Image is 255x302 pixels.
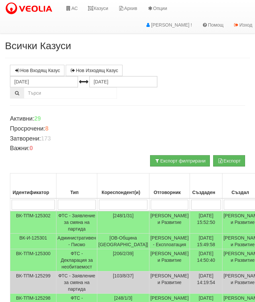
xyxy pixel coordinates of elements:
input: Търсене по Идентификатор, Бл/Вх/Ап, Тип, Описание, Моб. Номер, Имейл, Файл, Коментар, [24,87,117,99]
b: 8 [45,125,48,132]
th: Идентификатор: No sort applied, activate to apply an ascending sort [10,173,56,199]
td: [PERSON_NAME] - Експлоатация [149,234,190,249]
a: [PERSON_NAME] ! [140,17,197,33]
b: 29 [34,115,41,122]
div: Тип [57,188,96,197]
button: Експорт [213,155,245,166]
td: ФТС - Декларация за необитаемост [56,249,97,271]
span: [248/1/3] [114,295,132,301]
div: Кореспондент(и) [98,188,148,197]
h4: Затворени: [10,136,245,142]
a: Нов Входящ Казус [10,65,64,76]
td: ВК-ТПМ-125302 [10,211,56,234]
td: [DATE] 15:49:58 [190,234,222,249]
div: Отговорник [150,188,189,197]
button: Експорт филтрирани [150,155,210,166]
h4: Важни: [10,145,245,152]
span: [ОВ-Община [GEOGRAPHIC_DATA]] [98,235,148,247]
td: [DATE] 14:50:40 [190,249,222,271]
span: [206/2/39] [113,251,133,256]
h2: Всички Казуси [5,40,250,51]
td: [DATE] 14:19:54 [190,271,222,294]
td: [PERSON_NAME] и Развитие [149,211,190,234]
td: ФТС - Заявление за смяна на партида [56,271,97,294]
b: 0 [30,145,33,151]
th: Отговорник: No sort applied, activate to apply an ascending sort [149,173,190,199]
td: Административен - Писмо [56,234,97,249]
td: [PERSON_NAME] и Развитие [149,249,190,271]
b: 173 [41,135,51,142]
td: [PERSON_NAME] и Развитие [149,271,190,294]
div: Създаден [191,188,221,197]
td: [DATE] 15:52:50 [190,211,222,234]
h4: Активни: [10,116,245,122]
span: [103/8/37] [113,273,133,278]
td: ВК-И-125301 [10,234,56,249]
h4: Просрочени: [10,126,245,132]
th: Тип: No sort applied, activate to apply an ascending sort [56,173,97,199]
th: Създаден: No sort applied, activate to apply an ascending sort [190,173,222,199]
td: ФТС - Заявление за смяна на партида [56,211,97,234]
td: ВК-ТПМ-125299 [10,271,56,294]
td: ВК-ТПМ-125300 [10,249,56,271]
a: Помощ [197,17,228,33]
th: Кореспондент(и): No sort applied, activate to apply an ascending sort [97,173,149,199]
img: VeoliaLogo.png [5,2,55,16]
div: Идентификатор [11,188,55,197]
span: [248/1/31] [113,213,133,218]
a: Нов Изходящ Казус [66,65,123,76]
